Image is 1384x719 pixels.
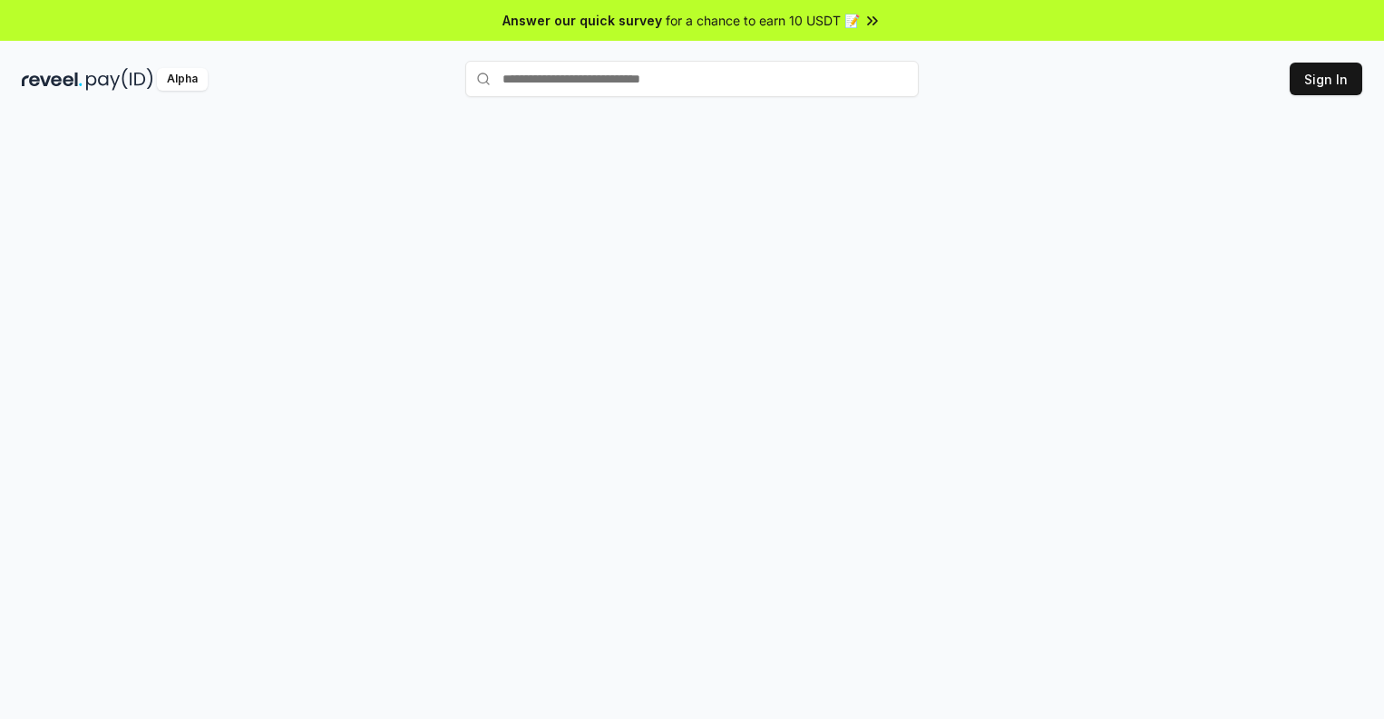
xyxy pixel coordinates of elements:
[22,68,83,91] img: reveel_dark
[666,11,860,30] span: for a chance to earn 10 USDT 📝
[86,68,153,91] img: pay_id
[502,11,662,30] span: Answer our quick survey
[157,68,208,91] div: Alpha
[1290,63,1362,95] button: Sign In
